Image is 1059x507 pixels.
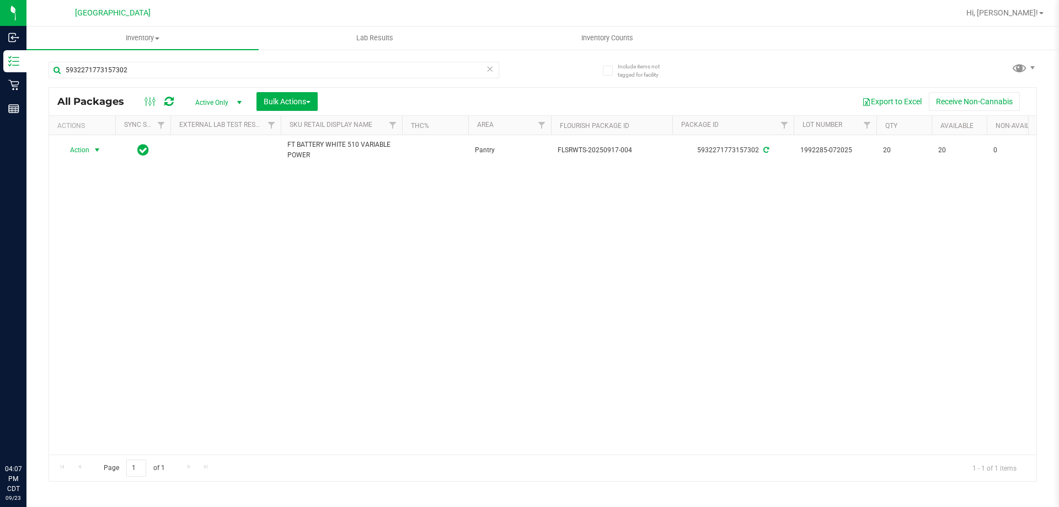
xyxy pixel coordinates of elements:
[491,26,723,50] a: Inventory Counts
[26,33,259,43] span: Inventory
[475,145,544,156] span: Pantry
[966,8,1038,17] span: Hi, [PERSON_NAME]!
[263,116,281,135] a: Filter
[855,92,929,111] button: Export to Excel
[57,122,111,130] div: Actions
[256,92,318,111] button: Bulk Actions
[940,122,974,130] a: Available
[179,121,266,129] a: External Lab Test Result
[259,26,491,50] a: Lab Results
[26,26,259,50] a: Inventory
[858,116,876,135] a: Filter
[618,62,673,79] span: Include items not tagged for facility
[800,145,870,156] span: 1992285-072025
[8,32,19,43] inline-svg: Inbound
[762,146,769,154] span: Sync from Compliance System
[681,121,719,129] a: Package ID
[90,142,104,158] span: select
[885,122,897,130] a: Qty
[996,122,1045,130] a: Non-Available
[775,116,794,135] a: Filter
[8,103,19,114] inline-svg: Reports
[964,460,1025,476] span: 1 - 1 of 1 items
[938,145,980,156] span: 20
[5,494,22,502] p: 09/23
[566,33,648,43] span: Inventory Counts
[290,121,372,129] a: Sku Retail Display Name
[11,419,44,452] iframe: Resource center
[883,145,925,156] span: 20
[287,140,395,161] span: FT BATTERY WHITE 510 VARIABLE POWER
[57,95,135,108] span: All Packages
[803,121,842,129] a: Lot Number
[384,116,402,135] a: Filter
[993,145,1035,156] span: 0
[152,116,170,135] a: Filter
[124,121,167,129] a: Sync Status
[477,121,494,129] a: Area
[341,33,408,43] span: Lab Results
[264,97,311,106] span: Bulk Actions
[558,145,666,156] span: FLSRWTS-20250917-004
[75,8,151,18] span: [GEOGRAPHIC_DATA]
[560,122,629,130] a: Flourish Package ID
[137,142,149,158] span: In Sync
[8,79,19,90] inline-svg: Retail
[49,62,499,78] input: Search Package ID, Item Name, SKU, Lot or Part Number...
[671,145,795,156] div: 5932271773157302
[533,116,551,135] a: Filter
[8,56,19,67] inline-svg: Inventory
[486,62,494,76] span: Clear
[411,122,429,130] a: THC%
[60,142,90,158] span: Action
[929,92,1020,111] button: Receive Non-Cannabis
[5,464,22,494] p: 04:07 PM CDT
[94,460,174,477] span: Page of 1
[126,460,146,477] input: 1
